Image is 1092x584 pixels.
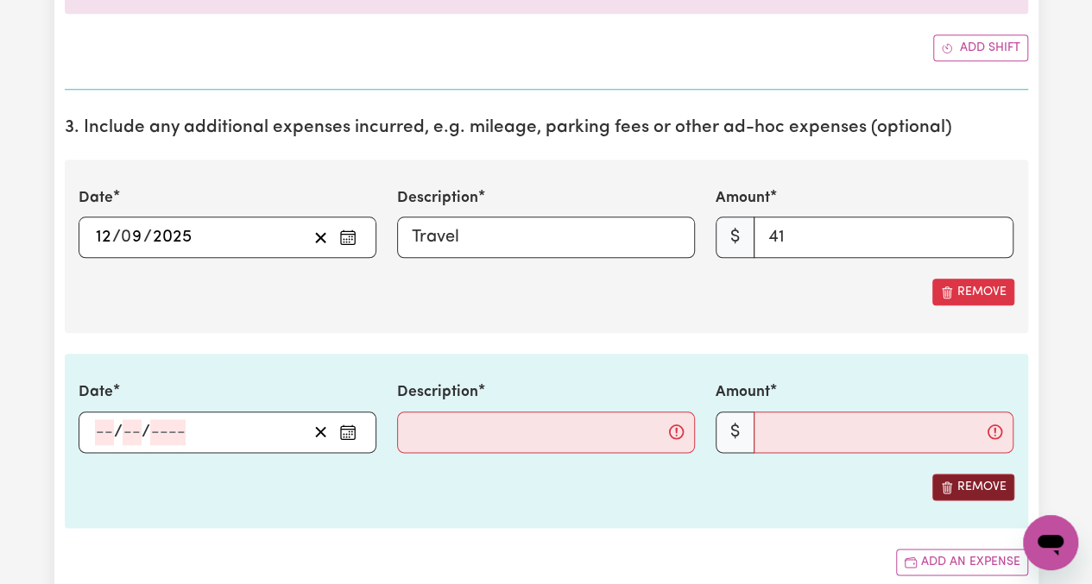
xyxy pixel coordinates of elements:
[150,419,186,445] input: ----
[397,217,695,258] input: Travel
[123,419,142,445] input: --
[932,474,1014,500] button: Remove this expense
[307,224,334,250] button: Clear date
[143,228,152,247] span: /
[142,423,150,442] span: /
[65,117,1028,139] h2: 3. Include any additional expenses incurred, e.g. mileage, parking fees or other ad-hoc expenses ...
[334,224,362,250] button: Enter the date of expense
[122,224,143,250] input: --
[334,419,362,445] button: Enter the date of expense
[397,381,478,404] label: Description
[79,187,113,210] label: Date
[716,411,754,453] span: $
[716,381,770,404] label: Amount
[932,279,1014,305] button: Remove this expense
[79,381,113,404] label: Date
[1023,515,1078,570] iframe: Button to launch messaging window
[152,224,193,250] input: ----
[121,229,131,246] span: 0
[95,224,112,250] input: --
[112,228,121,247] span: /
[716,187,770,210] label: Amount
[933,35,1028,61] button: Add another shift
[114,423,123,442] span: /
[716,217,754,258] span: $
[896,549,1028,575] button: Add another expense
[397,187,478,210] label: Description
[307,419,334,445] button: Clear date
[95,419,114,445] input: --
